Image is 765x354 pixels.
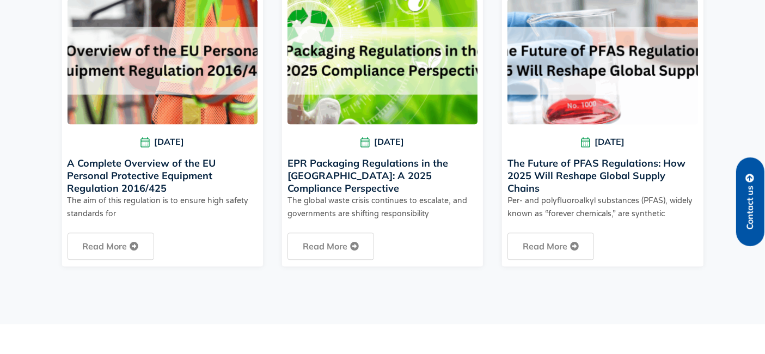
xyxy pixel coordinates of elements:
[287,194,478,221] p: The global waste crisis continues to escalate, and governments are shifting responsibility
[736,157,764,246] a: Contact us
[68,194,258,221] p: The aim of this regulation is to ensure high safety standards for
[507,157,686,194] a: The Future of PFAS Regulations: How 2025 Will Reshape Global Supply Chains
[507,135,697,149] span: [DATE]
[287,157,448,194] a: EPR Packaging Regulations in the [GEOGRAPHIC_DATA]: A 2025 Compliance Perspective
[287,233,374,260] a: Read more about EPR Packaging Regulations in the US: A 2025 Compliance Perspective
[507,233,594,260] a: Read more about The Future of PFAS Regulations: How 2025 Will Reshape Global Supply Chains
[745,186,755,230] span: Contact us
[68,233,154,260] a: Read more about A Complete Overview of the EU Personal Protective Equipment Regulation 2016/425
[507,194,697,221] p: Per- and polyfluoroalkyl substances (PFAS), widely known as “forever chemicals,” are synthetic
[287,135,478,149] span: [DATE]
[68,135,258,149] span: [DATE]
[68,157,216,194] a: A Complete Overview of the EU Personal Protective Equipment Regulation 2016/425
